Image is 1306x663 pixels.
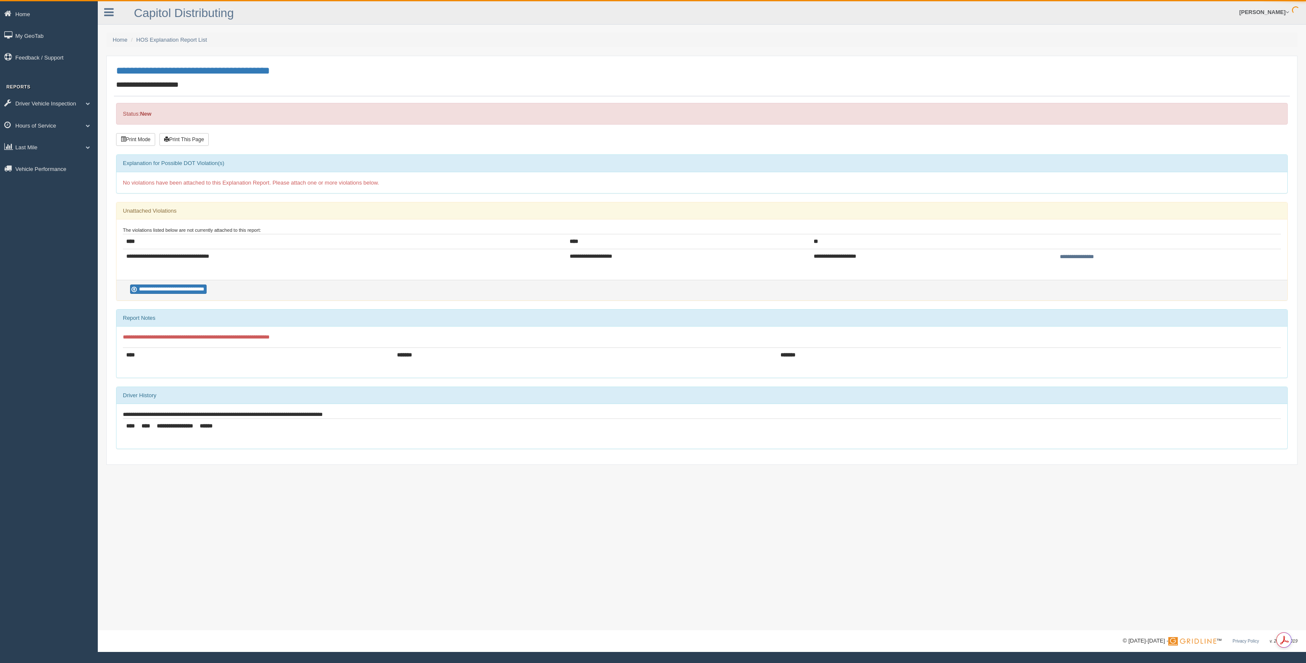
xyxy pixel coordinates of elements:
[1123,637,1297,646] div: © [DATE]-[DATE] - ™
[136,37,207,43] a: HOS Explanation Report List
[113,37,128,43] a: Home
[134,6,234,20] a: Capitol Distributing
[159,133,209,146] button: Print This Page
[1232,639,1259,643] a: Privacy Policy
[116,310,1287,327] div: Report Notes
[140,111,151,117] strong: New
[1168,637,1216,646] img: Gridline
[116,133,155,146] button: Print Mode
[116,387,1287,404] div: Driver History
[123,228,261,233] small: The violations listed below are not currently attached to this report:
[116,155,1287,172] div: Explanation for Possible DOT Violation(s)
[116,103,1288,125] div: Status:
[123,179,379,186] span: No violations have been attached to this Explanation Report. Please attach one or more violations...
[1270,639,1297,643] span: v. 2025.4.2019
[116,202,1287,219] div: Unattached Violations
